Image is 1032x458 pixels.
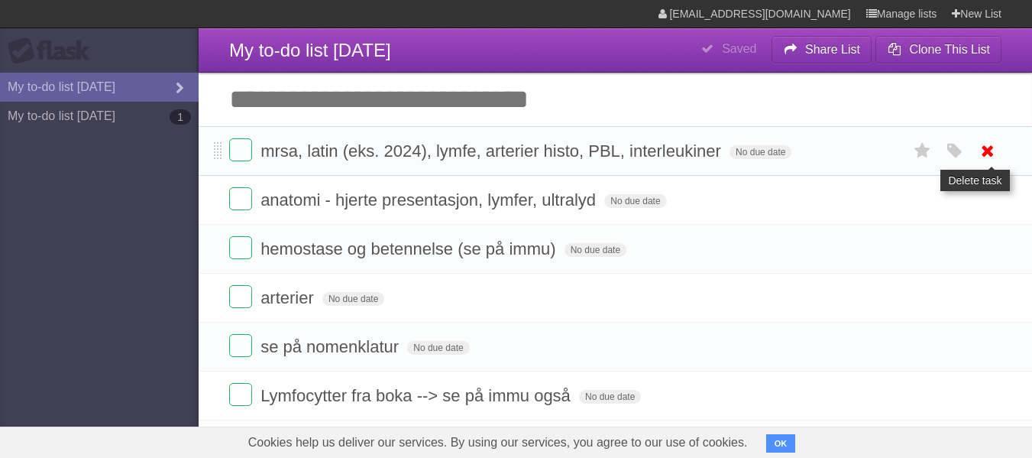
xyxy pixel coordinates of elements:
[229,187,252,210] label: Done
[260,386,574,405] span: Lymfocytter fra boka --> se på immu også
[322,292,384,306] span: No due date
[260,141,725,161] span: mrsa, latin (eks. 2024), lymfe, arterier histo, PBL, interleukiner
[579,390,641,404] span: No due date
[233,427,763,458] span: Cookies help us deliver our services. By using our services, you agree to our use of cookies.
[260,190,600,210] span: anatomi - hjerte presentasjon, lymfer, ultralyd
[604,194,666,208] span: No due date
[908,138,937,164] label: Star task
[722,42,756,55] b: Saved
[260,288,318,307] span: arterier
[407,341,469,355] span: No due date
[229,334,252,357] label: Done
[229,40,391,60] span: My to-do list [DATE]
[772,36,872,63] button: Share List
[730,145,791,159] span: No due date
[229,285,252,308] label: Done
[565,243,626,257] span: No due date
[229,383,252,406] label: Done
[766,434,796,453] button: OK
[229,138,252,161] label: Done
[229,236,252,259] label: Done
[875,36,1001,63] button: Clone This List
[8,37,99,65] div: Flask
[909,43,990,56] b: Clone This List
[260,239,559,258] span: hemostase og betennelse (se på immu)
[805,43,860,56] b: Share List
[170,109,191,125] b: 1
[260,337,403,356] span: se på nomenklatur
